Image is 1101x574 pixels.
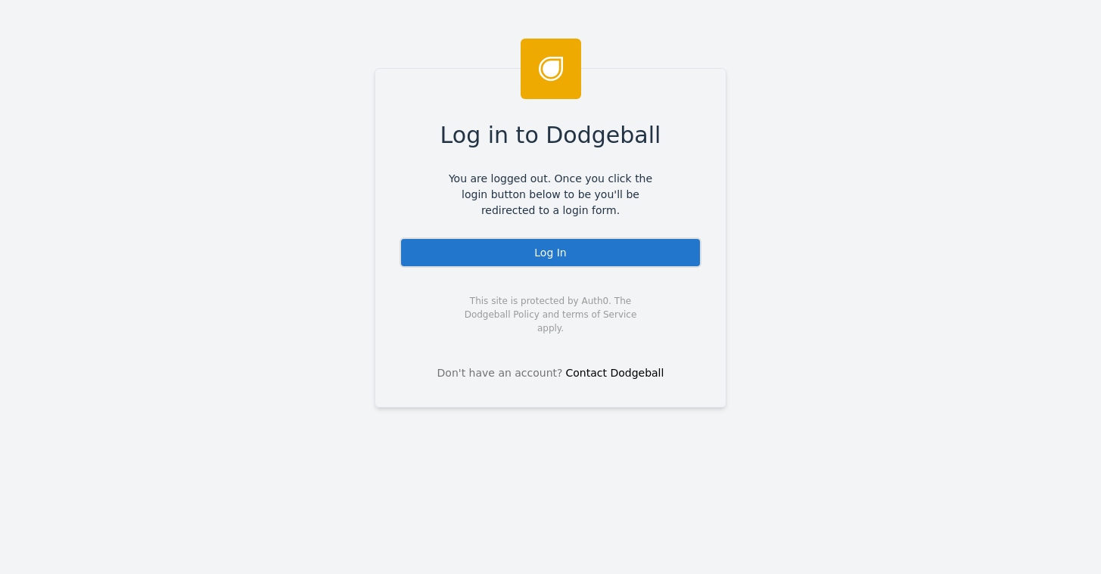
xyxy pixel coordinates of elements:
[437,365,563,381] span: Don't have an account?
[451,294,650,335] span: This site is protected by Auth0. The Dodgeball Policy and terms of Service apply.
[437,171,664,219] span: You are logged out. Once you click the login button below to be you'll be redirected to a login f...
[400,237,701,268] div: Log In
[566,367,664,379] a: Contact Dodgeball
[440,118,661,152] span: Log in to Dodgeball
